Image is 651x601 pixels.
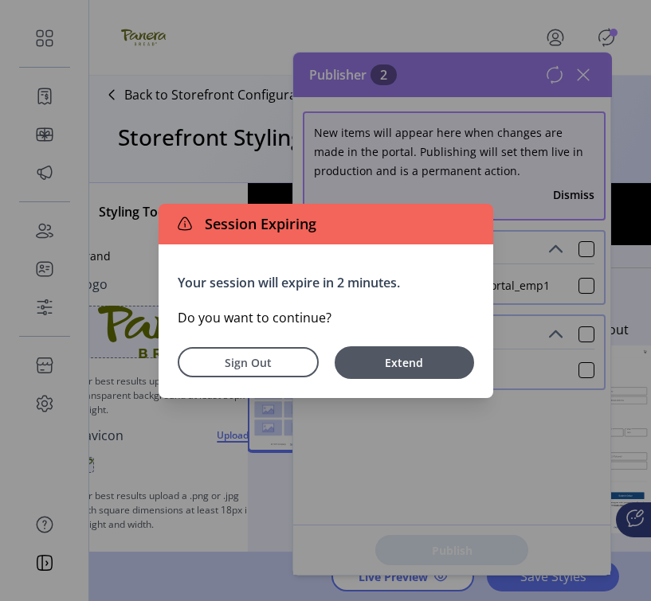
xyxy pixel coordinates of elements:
[335,346,474,379] button: Extend
[178,347,319,377] button: Sign Out
[343,354,466,371] span: Extend
[178,308,474,327] p: Do you want to continue?
[198,354,298,371] span: Sign Out
[178,273,474,292] p: Your session will expire in 2 minutes.
[198,213,316,235] span: Session Expiring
